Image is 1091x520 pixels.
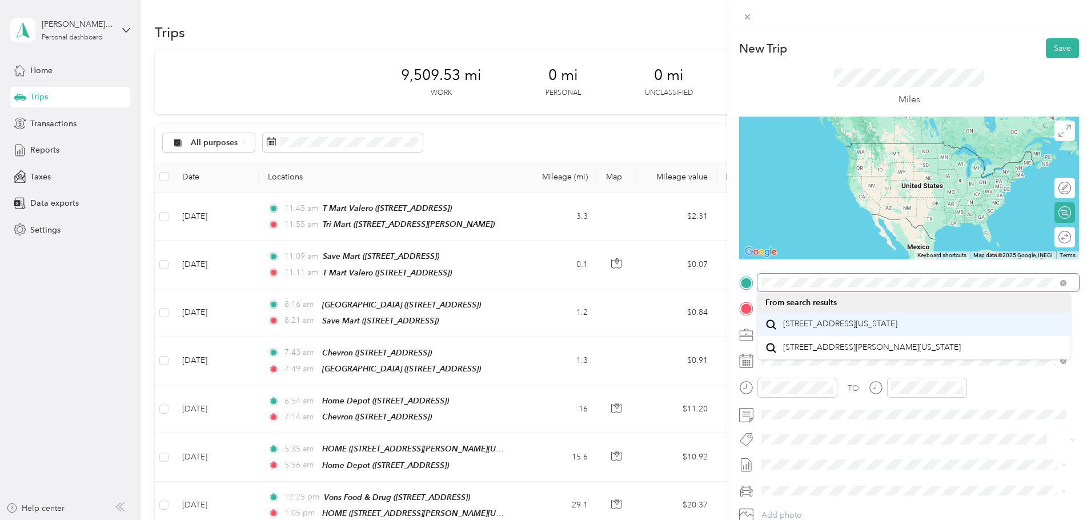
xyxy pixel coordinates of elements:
a: Open this area in Google Maps (opens a new window) [742,245,780,259]
span: From search results [765,298,837,307]
iframe: Everlance-gr Chat Button Frame [1027,456,1091,520]
button: Keyboard shortcuts [917,251,966,259]
p: New Trip [739,41,787,57]
div: TO [848,382,859,394]
button: Save [1046,38,1079,58]
p: Miles [899,93,920,107]
span: [STREET_ADDRESS][PERSON_NAME][US_STATE] [783,342,961,353]
img: Google [742,245,780,259]
span: Map data ©2025 Google, INEGI [973,252,1053,258]
span: [STREET_ADDRESS][US_STATE] [783,319,897,329]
